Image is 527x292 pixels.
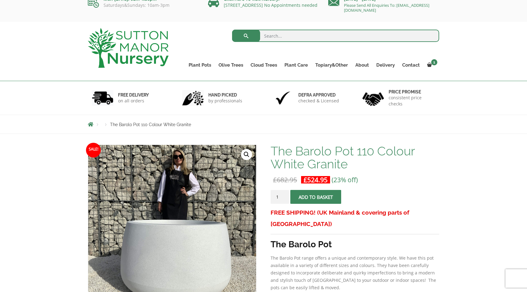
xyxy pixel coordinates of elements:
[281,61,312,69] a: Plant Care
[273,175,277,184] span: £
[110,122,191,127] span: The Barolo Pot 110 Colour White Granite
[88,3,199,8] p: Saturdays&Sundays: 10am-3pm
[362,88,384,107] img: 4.jpg
[431,59,437,65] span: 1
[232,30,439,42] input: Search...
[389,89,435,95] h6: Price promise
[352,61,373,69] a: About
[344,2,429,13] a: Please Send All Enquiries To: [EMAIL_ADDRESS][DOMAIN_NAME]
[247,61,281,69] a: Cloud Trees
[271,190,289,204] input: Product quantity
[389,95,435,107] p: consistent price checks
[88,28,169,68] img: logo
[185,61,215,69] a: Plant Pots
[271,239,332,249] strong: The Barolo Pot
[304,175,328,184] bdi: 524.95
[224,2,317,8] a: [STREET_ADDRESS] No Appointments needed
[373,61,398,69] a: Delivery
[88,122,439,127] nav: Breadcrumbs
[118,92,149,98] h6: FREE DELIVERY
[271,207,439,230] h3: FREE SHIPPING! (UK Mainland & covering parts of [GEOGRAPHIC_DATA])
[118,98,149,104] p: on all orders
[290,190,341,204] button: Add to basket
[182,90,204,106] img: 2.jpg
[241,149,252,160] a: View full-screen image gallery
[312,61,352,69] a: Topiary&Other
[271,145,439,171] h1: The Barolo Pot 110 Colour White Granite
[304,175,307,184] span: £
[208,98,242,104] p: by professionals
[398,61,423,69] a: Contact
[332,175,358,184] span: (23% off)
[208,92,242,98] h6: hand picked
[272,90,294,106] img: 3.jpg
[298,98,339,104] p: checked & Licensed
[215,61,247,69] a: Olive Trees
[92,90,113,106] img: 1.jpg
[86,143,101,158] span: Sale!
[273,175,297,184] bdi: 682.95
[423,61,439,69] a: 1
[271,254,439,291] p: The Barolo Pot range offers a unique and contemporary style. We have this pot available in a vari...
[298,92,339,98] h6: Defra approved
